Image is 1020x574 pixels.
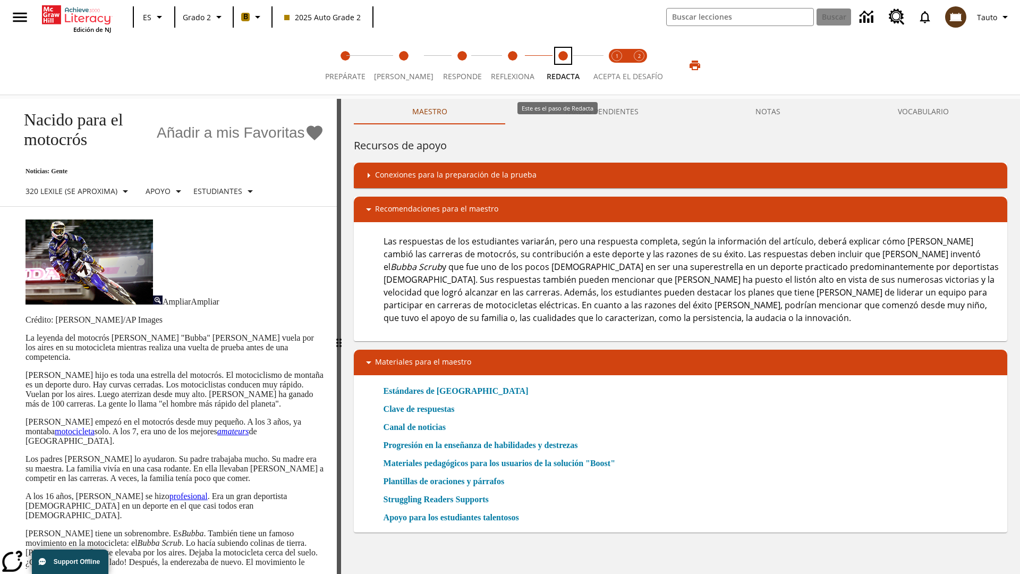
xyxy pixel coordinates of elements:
div: Portada [42,3,111,33]
a: amateurs [217,427,249,436]
input: Buscar campo [667,9,813,26]
button: Acepta el desafío contesta step 2 of 2 [624,36,654,95]
a: Plantillas de oraciones y párrafos, Se abrirá en una nueva ventana o pestaña [384,475,505,488]
img: avatar image [945,6,966,28]
img: El corredor de motocrós James Stewart vuela por los aires en su motocicleta de montaña. [25,220,153,305]
button: Tipo de apoyo, Apoyo [141,182,189,201]
em: Bubba Scrub [138,538,182,547]
button: Responde step 3 of 5 [433,36,491,95]
span: B [243,10,248,23]
div: Este es el paso de Redacta [517,102,598,114]
a: Apoyo para los estudiantes talentosos [384,511,525,524]
div: activity [341,99,1020,574]
span: Añadir a mis Favoritas [157,124,305,141]
p: Estudiantes [193,185,242,197]
h1: Nacido para el motocrós [13,110,151,149]
button: Boost El color de la clase es anaranjado claro. Cambiar el color de la clase. [237,7,268,27]
a: motocicleta [55,427,95,436]
span: Reflexiona [491,71,534,81]
text: 2 [638,53,641,60]
p: La leyenda del motocrós [PERSON_NAME] "Bubba" [PERSON_NAME] vuela por los aires en su motocicleta... [25,333,324,362]
img: Ampliar [153,296,163,305]
a: Centro de recursos, Se abrirá en una pestaña nueva. [882,3,911,31]
button: Redacta step 5 of 5 [534,36,592,95]
button: Perfil/Configuración [973,7,1016,27]
button: Seleccione Lexile, 320 Lexile (Se aproxima) [21,182,136,201]
div: Materiales para el maestro [354,350,1007,375]
button: Lee step 2 of 5 [365,36,442,95]
button: Seleccionar estudiante [189,182,261,201]
button: Abrir el menú lateral [4,2,36,33]
a: Notificaciones [911,3,939,31]
p: Materiales para el maestro [375,356,471,369]
button: NOTAS [697,99,839,124]
p: 320 Lexile (Se aproxima) [25,185,117,197]
a: Progresión en la enseñanza de habilidades y destrezas, Se abrirá en una nueva ventana o pestaña [384,439,578,452]
span: ACEPTA EL DESAFÍO [593,71,663,81]
p: Recomendaciones para el maestro [375,203,498,216]
a: Materiales pedagógicos para los usuarios de la solución "Boost", Se abrirá en una nueva ventana o... [384,457,615,470]
button: Lenguaje: ES, Selecciona un idioma [137,7,171,27]
p: Conexiones para la preparación de la prueba [375,169,537,182]
div: Recomendaciones para el maestro [354,197,1007,222]
p: Las respuestas de los estudiantes variarán, pero una respuesta completa, según la información del... [384,235,999,324]
button: Acepta el desafío lee step 1 of 2 [601,36,632,95]
span: Ampliar [163,297,191,306]
text: 1 [616,53,618,60]
a: Clave de respuestas, Se abrirá en una nueva ventana o pestaña [384,403,455,416]
span: Ampliar [191,297,219,306]
div: Instructional Panel Tabs [354,99,1007,124]
button: Imprimir [678,56,712,75]
button: Escoja un nuevo avatar [939,3,973,31]
span: Edición de NJ [73,26,111,33]
span: Tauto [977,12,997,23]
p: [PERSON_NAME] empezó en el motocrós desde muy pequeño. A los 3 años, ya montaba solo. A los 7, er... [25,417,324,446]
button: Reflexiona step 4 of 5 [482,36,543,95]
a: Struggling Readers Supports [384,493,495,506]
h6: Recursos de apoyo [354,137,1007,154]
span: [PERSON_NAME] [374,71,433,81]
div: Conexiones para la preparación de la prueba [354,163,1007,188]
span: Support Offline [54,558,100,565]
button: Añadir a mis Favoritas - Nacido para el motocrós [157,124,324,142]
button: Prepárate step 1 of 5 [317,36,374,95]
button: Support Offline [32,550,108,574]
span: Responde [443,71,482,81]
span: ES [143,12,151,23]
p: A los 16 años, [PERSON_NAME] se hizo . Era un gran deportista [DEMOGRAPHIC_DATA] en un deporte en... [25,492,324,520]
p: Crédito: [PERSON_NAME]/AP Images [25,315,324,325]
em: Bubba Scrub [390,261,442,273]
span: Grado 2 [183,12,211,23]
div: Pulsa la tecla de intro o la barra espaciadora y luego presiona las flechas de derecha e izquierd... [337,99,341,574]
a: Centro de información [853,3,882,32]
button: VOCABULARIO [839,99,1007,124]
button: TAREAS PENDIENTES [506,99,697,124]
a: Canal de noticias, Se abrirá en una nueva ventana o pestaña [384,421,446,434]
span: 2025 Auto Grade 2 [284,12,361,23]
a: Estándares de [GEOGRAPHIC_DATA] [384,385,535,398]
button: Maestro [354,99,506,124]
p: Noticias: Gente [13,167,324,175]
span: Prepárate [325,71,365,81]
p: [PERSON_NAME] hijo es toda una estrella del motocrós. El motociclismo de montaña es un deporte du... [25,370,324,409]
button: Grado: Grado 2, Elige un grado [178,7,229,27]
p: Apoyo [146,185,171,197]
span: Redacta [547,71,580,81]
p: Los padres [PERSON_NAME] lo ayudaron. Su padre trabajaba mucho. Su madre era su maestra. La famil... [25,454,324,483]
a: profesional [169,492,208,501]
em: Bubba [182,529,204,538]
